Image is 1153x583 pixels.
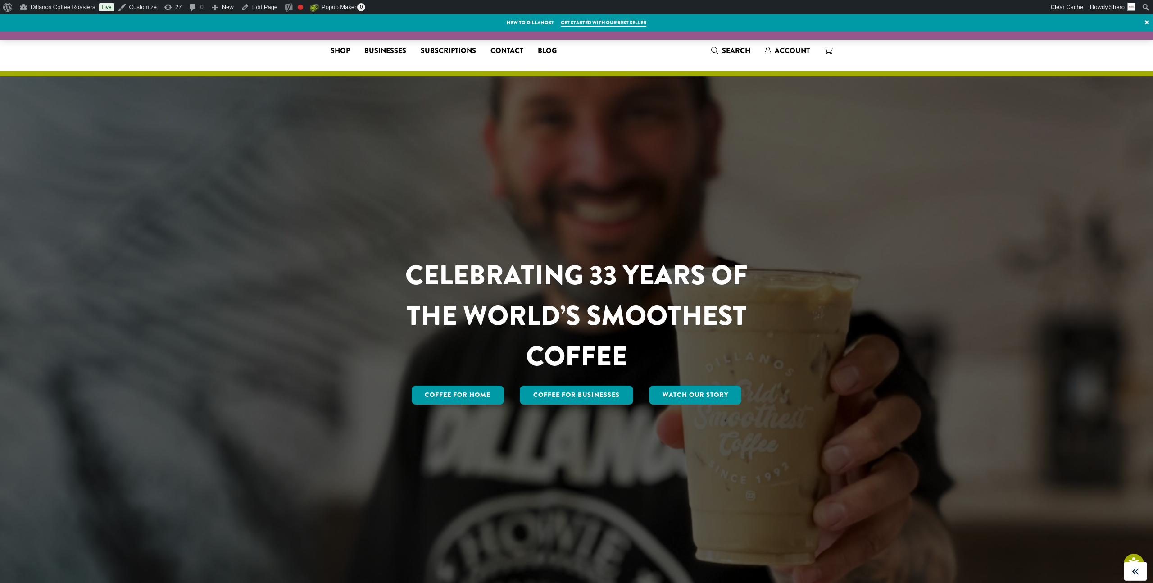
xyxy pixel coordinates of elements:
[520,386,633,405] a: Coffee For Businesses
[331,46,350,57] span: Shop
[421,46,476,57] span: Subscriptions
[561,19,646,27] a: Get started with our best seller
[1141,14,1153,31] a: ×
[538,46,557,57] span: Blog
[722,46,750,56] span: Search
[323,44,357,58] a: Shop
[775,46,810,56] span: Account
[649,386,742,405] a: Watch Our Story
[379,255,774,377] h1: CELEBRATING 33 YEARS OF THE WORLD’S SMOOTHEST COFFEE
[704,43,758,58] a: Search
[364,46,406,57] span: Businesses
[1109,4,1125,10] span: Shero
[357,3,365,11] span: 0
[99,3,114,11] a: Live
[490,46,523,57] span: Contact
[298,5,303,10] div: Focus keyphrase not set
[412,386,504,405] a: Coffee for Home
